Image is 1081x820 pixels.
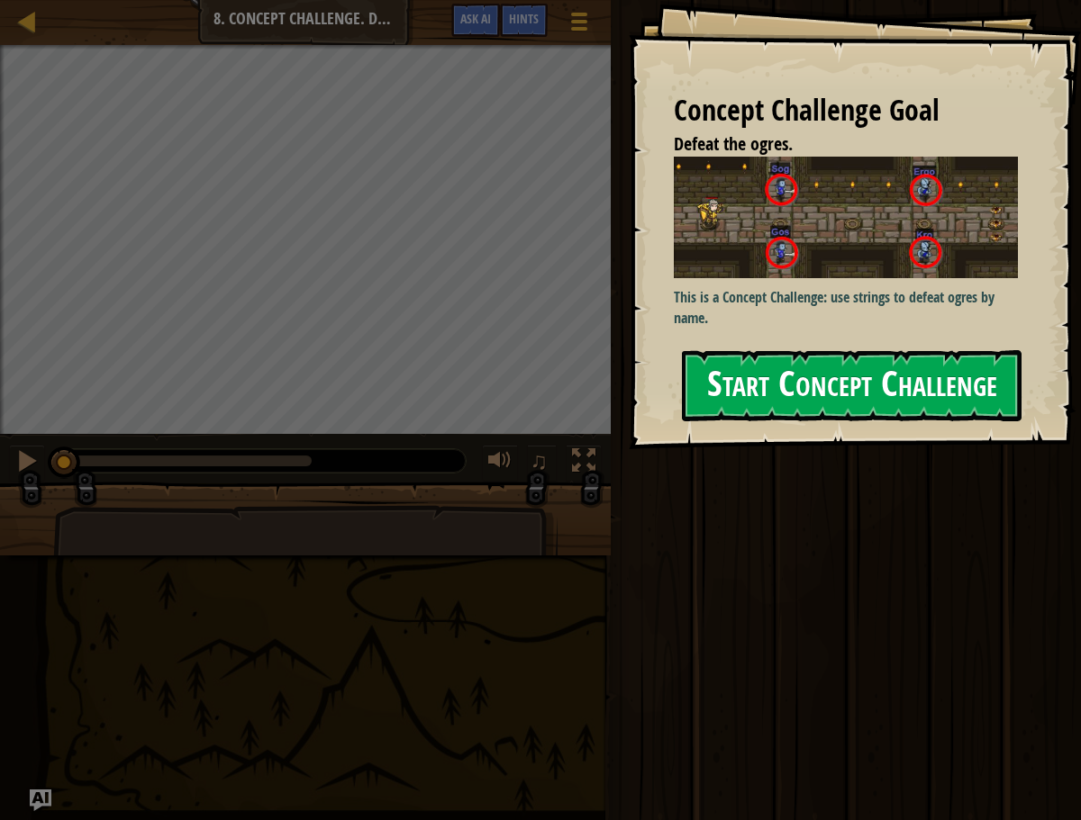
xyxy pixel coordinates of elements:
[674,90,1018,131] div: Concept Challenge Goal
[674,287,1031,329] p: This is a Concept Challenge: use strings to defeat ogres by name.
[531,447,549,474] span: ♫
[509,10,539,27] span: Hints
[557,4,602,46] button: Show game menu
[9,445,45,482] button: ⌘ + P: Pause
[566,445,602,482] button: Toggle fullscreen
[674,157,1031,278] img: Dangerous steps new
[482,445,518,482] button: Adjust volume
[674,131,793,156] span: Defeat the ogres.
[527,445,558,482] button: ♫
[651,131,1013,158] li: Defeat the ogres.
[451,4,500,37] button: Ask AI
[460,10,491,27] span: Ask AI
[682,350,1022,421] button: Start Concept Challenge
[30,789,51,811] button: Ask AI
